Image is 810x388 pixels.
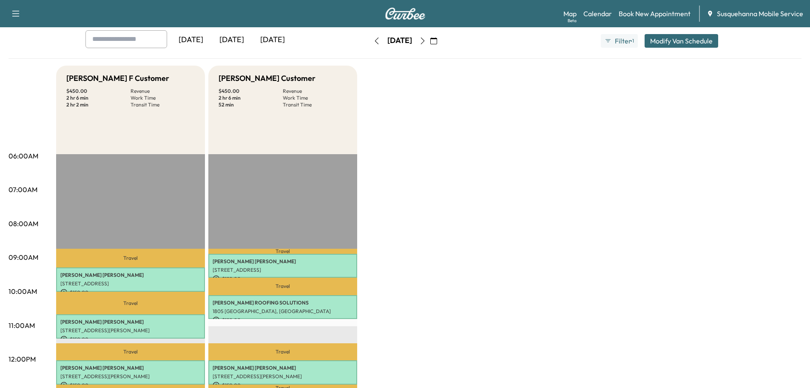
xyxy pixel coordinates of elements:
[219,72,315,84] h5: [PERSON_NAME] Customer
[131,88,195,95] p: Revenue
[60,280,201,287] p: [STREET_ADDRESS]
[387,35,412,46] div: [DATE]
[60,336,201,343] p: $ 150.00
[219,88,283,95] p: $ 450.00
[601,34,637,48] button: Filter●1
[9,151,38,161] p: 06:00AM
[171,30,211,50] div: [DATE]
[645,34,718,48] button: Modify Van Schedule
[208,249,357,254] p: Travel
[66,95,131,101] p: 2 hr 6 min
[583,9,612,19] a: Calendar
[630,39,632,43] span: ●
[213,267,353,273] p: [STREET_ADDRESS]
[213,373,353,380] p: [STREET_ADDRESS][PERSON_NAME]
[9,320,35,331] p: 11:00AM
[60,327,201,334] p: [STREET_ADDRESS][PERSON_NAME]
[252,30,293,50] div: [DATE]
[208,343,357,360] p: Travel
[131,95,195,101] p: Work Time
[66,101,131,108] p: 2 hr 2 min
[9,354,36,364] p: 12:00PM
[213,308,353,315] p: 1805 [GEOGRAPHIC_DATA], [GEOGRAPHIC_DATA]
[66,72,169,84] h5: [PERSON_NAME] F Customer
[56,292,205,315] p: Travel
[213,299,353,306] p: [PERSON_NAME] ROOFING SOLUTIONS
[568,17,577,24] div: Beta
[208,278,357,295] p: Travel
[60,365,201,371] p: [PERSON_NAME] [PERSON_NAME]
[131,101,195,108] p: Transit Time
[56,343,205,360] p: Travel
[219,95,283,101] p: 2 hr 6 min
[60,319,201,325] p: [PERSON_NAME] [PERSON_NAME]
[632,37,634,44] span: 1
[283,88,347,95] p: Revenue
[60,373,201,380] p: [STREET_ADDRESS][PERSON_NAME]
[219,101,283,108] p: 52 min
[619,9,691,19] a: Book New Appointment
[9,218,38,229] p: 08:00AM
[385,8,426,20] img: Curbee Logo
[9,252,38,262] p: 09:00AM
[213,275,353,283] p: $ 150.00
[9,184,37,195] p: 07:00AM
[615,36,630,46] span: Filter
[60,289,201,296] p: $ 150.00
[213,365,353,371] p: [PERSON_NAME] [PERSON_NAME]
[211,30,252,50] div: [DATE]
[60,272,201,279] p: [PERSON_NAME] [PERSON_NAME]
[66,88,131,95] p: $ 450.00
[717,9,803,19] span: Susquehanna Mobile Service
[213,316,353,324] p: $ 150.00
[213,258,353,265] p: [PERSON_NAME] [PERSON_NAME]
[283,101,347,108] p: Transit Time
[283,95,347,101] p: Work Time
[563,9,577,19] a: MapBeta
[56,249,205,267] p: Travel
[9,286,37,296] p: 10:00AM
